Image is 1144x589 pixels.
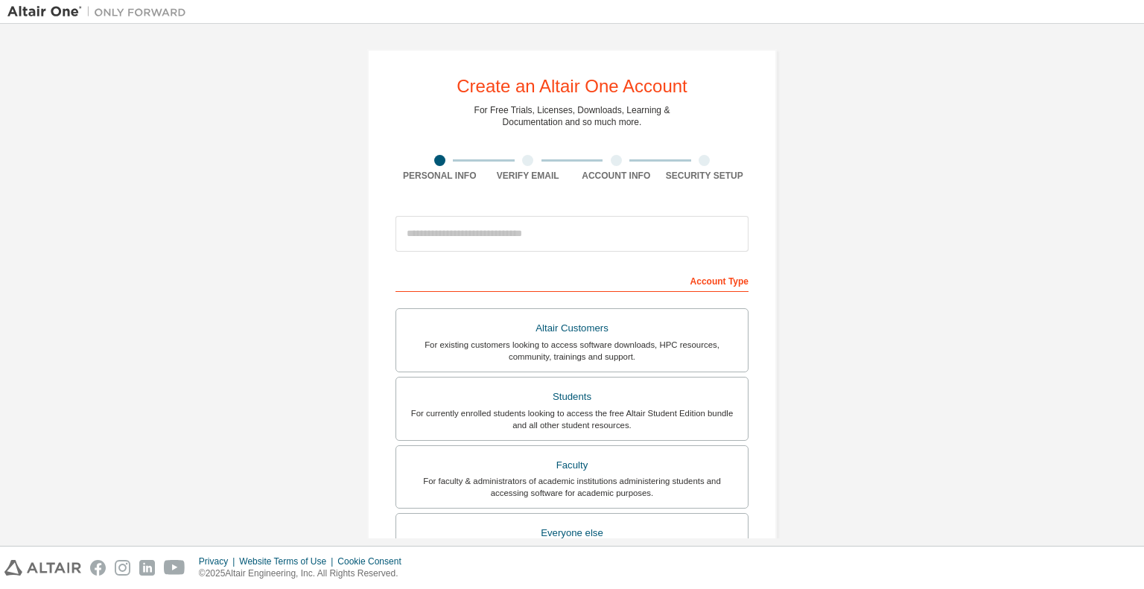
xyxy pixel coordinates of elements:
img: facebook.svg [90,560,106,576]
div: Account Info [572,170,661,182]
div: For Free Trials, Licenses, Downloads, Learning & Documentation and so much more. [474,104,670,128]
div: Students [405,386,739,407]
p: © 2025 Altair Engineering, Inc. All Rights Reserved. [199,567,410,580]
img: linkedin.svg [139,560,155,576]
div: Cookie Consent [337,555,410,567]
div: Create an Altair One Account [457,77,687,95]
div: For faculty & administrators of academic institutions administering students and accessing softwa... [405,475,739,499]
div: Altair Customers [405,318,739,339]
img: youtube.svg [164,560,185,576]
div: Privacy [199,555,239,567]
img: Altair One [7,4,194,19]
div: Everyone else [405,523,739,544]
img: instagram.svg [115,560,130,576]
div: Account Type [395,268,749,292]
img: altair_logo.svg [4,560,81,576]
div: Faculty [405,455,739,476]
div: For currently enrolled students looking to access the free Altair Student Edition bundle and all ... [405,407,739,431]
div: Personal Info [395,170,484,182]
div: Website Terms of Use [239,555,337,567]
div: For existing customers looking to access software downloads, HPC resources, community, trainings ... [405,339,739,363]
div: Security Setup [661,170,749,182]
div: Verify Email [484,170,573,182]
